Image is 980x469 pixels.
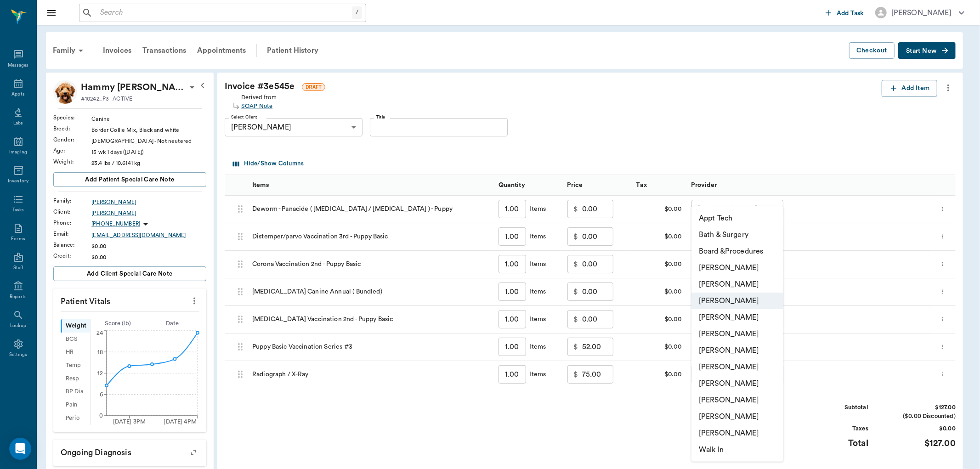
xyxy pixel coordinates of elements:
li: [PERSON_NAME] [691,276,783,293]
li: Appt Tech [691,210,783,226]
li: [PERSON_NAME] [691,392,783,408]
li: [PERSON_NAME] [691,326,783,342]
li: [PERSON_NAME] [691,293,783,309]
div: Open Intercom Messenger [9,438,31,460]
li: [PERSON_NAME] [691,408,783,425]
li: Bath & Surgery [691,226,783,243]
li: [PERSON_NAME] [691,260,783,276]
li: Walk In [691,441,783,458]
li: [PERSON_NAME] [691,342,783,359]
li: Board &Procedures [691,243,783,260]
li: [PERSON_NAME] [691,309,783,326]
li: [PERSON_NAME] [691,375,783,392]
li: [PERSON_NAME] [691,425,783,441]
li: [PERSON_NAME] [691,359,783,375]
